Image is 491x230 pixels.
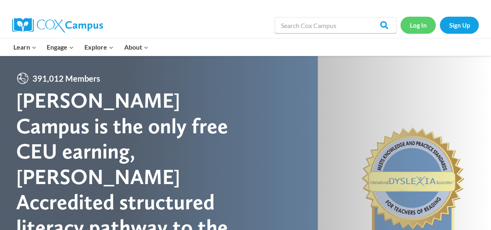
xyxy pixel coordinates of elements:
button: Child menu of Engage [42,39,80,56]
button: Child menu of Explore [79,39,119,56]
a: Sign Up [440,17,479,33]
a: Log In [401,17,436,33]
input: Search Cox Campus [275,17,396,33]
nav: Secondary Navigation [401,17,479,33]
nav: Primary Navigation [8,39,153,56]
button: Child menu of Learn [8,39,42,56]
span: 391,012 Members [29,72,103,85]
button: Child menu of About [119,39,154,56]
img: Cox Campus [12,18,103,33]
